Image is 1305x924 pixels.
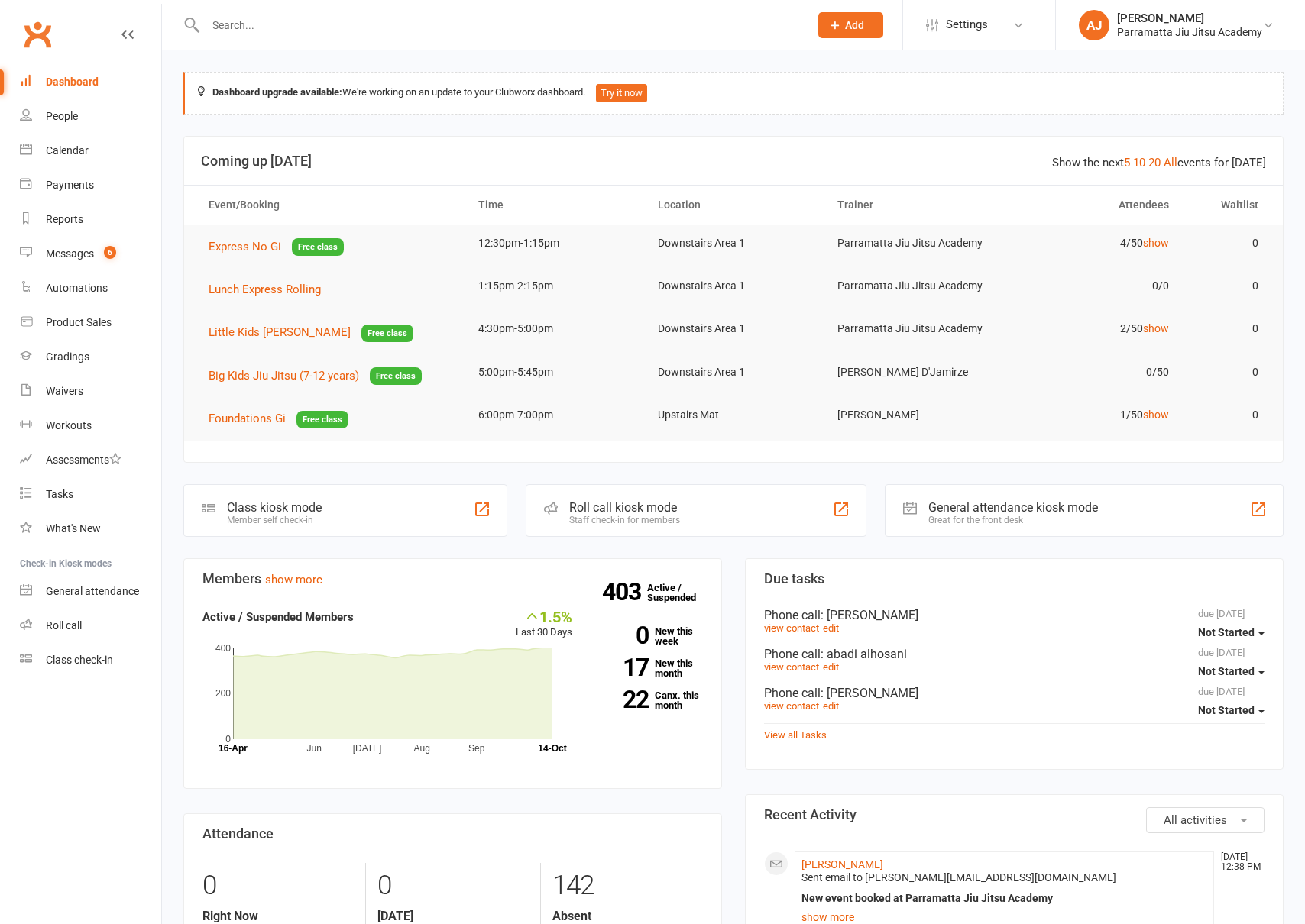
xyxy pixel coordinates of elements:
[1183,311,1273,347] td: 0
[801,871,1116,884] span: Sent email to [PERSON_NAME][EMAIL_ADDRESS][DOMAIN_NAME]
[824,311,1003,347] td: Parramatta Jiu Jitsu Academy
[1003,354,1183,390] td: 0/50
[824,397,1003,433] td: [PERSON_NAME]
[1133,156,1145,170] a: 10
[764,700,819,712] a: view contact
[1198,697,1265,725] button: Not Started
[801,858,883,871] a: [PERSON_NAME]
[823,700,839,712] a: edit
[1198,665,1255,677] span: Not Started
[595,690,703,710] a: 22Canx. this month
[1183,354,1273,390] td: 0
[20,609,161,643] a: Roll call
[46,213,83,225] div: Reports
[764,686,1265,700] div: Phone call
[1003,225,1183,261] td: 4/50
[552,909,703,923] strong: Absent
[821,686,918,700] span: : [PERSON_NAME]
[644,311,824,347] td: Downstairs Area 1
[552,863,703,909] div: 142
[1003,311,1183,347] td: 2/50
[1079,10,1109,40] div: AJ
[595,624,649,647] strong: 0
[370,367,422,385] span: Free class
[20,340,161,374] a: Gradings
[212,86,342,98] strong: Dashboard upgrade available:
[1003,397,1183,433] td: 1/50
[595,688,649,711] strong: 22
[46,522,101,535] div: What's New
[46,351,89,363] div: Gradings
[20,168,161,202] a: Payments
[1198,626,1255,638] span: Not Started
[20,374,161,409] a: Waivers
[1117,25,1262,39] div: Parramatta Jiu Jitsu Academy
[20,512,161,546] a: What's New
[209,240,281,254] span: Express No Gi
[1003,268,1183,304] td: 0/0
[209,323,413,342] button: Little Kids [PERSON_NAME]Free class
[596,84,647,102] button: Try it now
[644,354,824,390] td: Downstairs Area 1
[801,892,1207,905] div: New event booked at Parramatta Jiu Jitsu Academy
[569,515,680,525] div: Staff check-in for members
[20,237,161,271] a: Messages 6
[465,268,644,304] td: 1:15pm-2:15pm
[46,144,89,157] div: Calendar
[595,658,703,678] a: 17New this month
[465,225,644,261] td: 12:30pm-1:15pm
[46,385,83,397] div: Waivers
[18,15,57,53] a: Clubworx
[764,807,1265,822] h3: Recent Activity
[292,238,344,256] span: Free class
[764,622,819,634] a: view contact
[227,500,322,515] div: Class kiosk mode
[20,477,161,512] a: Tasks
[46,76,99,88] div: Dashboard
[1183,225,1273,261] td: 0
[361,325,413,342] span: Free class
[569,500,680,515] div: Roll call kiosk mode
[595,656,649,679] strong: 17
[644,268,824,304] td: Downstairs Area 1
[20,99,161,134] a: People
[20,574,161,609] a: General attendance kiosk mode
[46,282,108,294] div: Automations
[20,65,161,99] a: Dashboard
[20,202,161,237] a: Reports
[928,500,1098,515] div: General attendance kiosk mode
[824,354,1003,390] td: [PERSON_NAME] D'Jamirze
[46,454,121,466] div: Assessments
[46,247,94,260] div: Messages
[764,571,1265,586] h3: Due tasks
[823,622,839,634] a: edit
[227,515,322,525] div: Member self check-in
[202,863,354,909] div: 0
[209,412,286,425] span: Foundations Gi
[1164,813,1227,827] span: All activities
[821,608,918,622] span: : [PERSON_NAME]
[1164,156,1177,170] a: All
[516,608,572,641] div: Last 30 Days
[20,643,161,677] a: Class kiosk mode
[1198,704,1255,716] span: Not Started
[1143,322,1169,334] a: show
[20,409,161,443] a: Workouts
[209,409,348,428] button: Foundations GiFree class
[1183,268,1273,304] td: 0
[202,571,703,586] h3: Members
[46,179,94,191] div: Payments
[1117,11,1262,25] div: [PERSON_NAME]
[46,619,82,632] div: Roll call
[296,411,348,428] span: Free class
[764,729,827,741] a: View all Tasks
[202,826,703,842] h3: Attendance
[209,369,359,383] span: Big Kids Jiu Jitsu (7-12 years)
[1183,186,1273,225] th: Waitlist
[764,647,1265,661] div: Phone call
[824,268,1003,304] td: Parramatta Jiu Jitsu Academy
[465,186,644,225] th: Time
[209,280,332,299] button: Lunch Express Rolling
[1198,619,1265,647] button: Not Started
[20,271,161,305] a: Automations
